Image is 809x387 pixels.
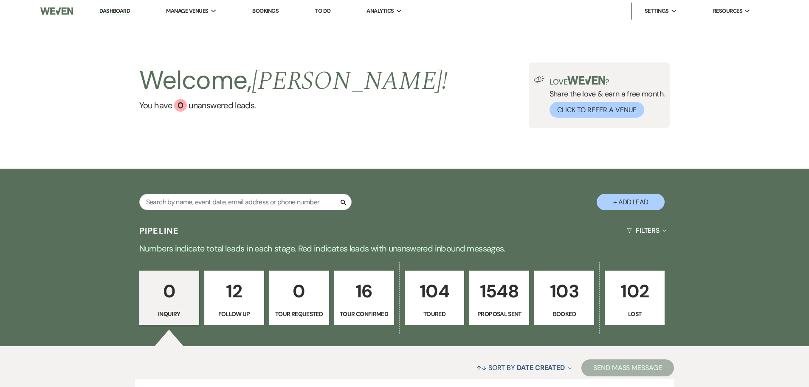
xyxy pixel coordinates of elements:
span: Date Created [517,363,565,372]
button: + Add Lead [597,194,665,210]
span: Settings [645,7,669,15]
p: 103 [540,277,589,305]
input: Search by name, event date, email address or phone number [139,194,352,210]
img: Weven Logo [40,2,73,20]
a: 103Booked [534,271,594,325]
p: Tour Requested [275,309,324,319]
span: Resources [713,7,742,15]
span: Analytics [366,7,394,15]
p: Proposal Sent [475,309,524,319]
a: 12Follow Up [204,271,264,325]
a: Dashboard [99,7,130,15]
p: Booked [540,309,589,319]
div: 0 [174,99,187,112]
a: 16Tour Confirmed [334,271,394,325]
span: Manage Venues [166,7,208,15]
p: 0 [145,277,194,305]
a: 0Inquiry [139,271,199,325]
button: Sort By Date Created [473,356,575,379]
h2: Welcome, [139,62,448,99]
button: Filters [623,219,670,242]
span: [PERSON_NAME] ! [252,62,448,101]
a: Bookings [252,7,279,14]
span: ↑↓ [476,363,487,372]
p: 0 [275,277,324,305]
p: Inquiry [145,309,194,319]
button: Send Mass Message [581,359,674,376]
a: You have 0 unanswered leads. [139,99,448,112]
div: Share the love & earn a free month. [544,76,665,118]
p: Numbers indicate total leads in each stage. Red indicates leads with unanswered inbound messages. [99,242,710,255]
p: 104 [410,277,459,305]
a: 1548Proposal Sent [469,271,529,325]
p: 16 [340,277,389,305]
p: Tour Confirmed [340,309,389,319]
a: 104Toured [405,271,465,325]
h3: Pipeline [139,225,179,237]
a: 102Lost [605,271,665,325]
button: Click to Refer a Venue [550,102,644,118]
a: To Do [315,7,330,14]
p: 102 [610,277,659,305]
p: Follow Up [210,309,259,319]
img: loud-speaker-illustration.svg [534,76,544,83]
p: 1548 [475,277,524,305]
p: Lost [610,309,659,319]
a: 0Tour Requested [269,271,329,325]
p: 12 [210,277,259,305]
p: Toured [410,309,459,319]
img: weven-logo-green.svg [567,76,605,85]
p: Love ? [550,76,665,86]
